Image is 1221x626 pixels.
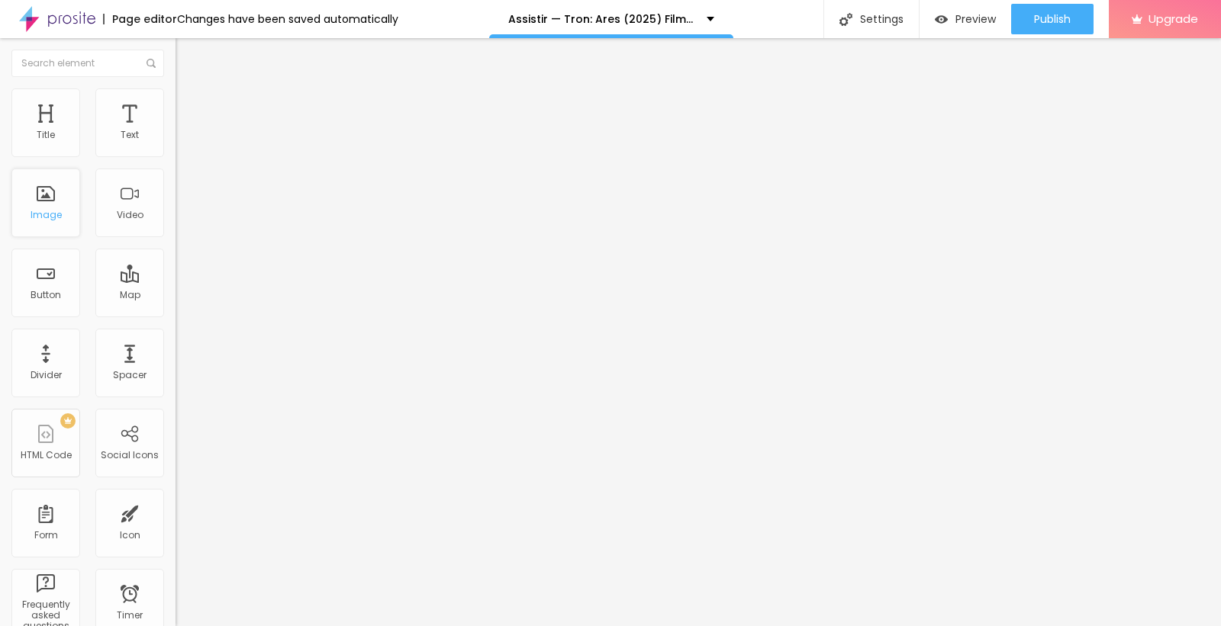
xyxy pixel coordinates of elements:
iframe: Editor [176,38,1221,626]
button: Preview [920,4,1011,34]
img: Icone [147,59,156,68]
div: Icon [120,530,140,541]
img: view-1.svg [935,13,948,26]
div: Form [34,530,58,541]
div: Divider [31,370,62,380]
input: Search element [11,50,164,77]
div: Social Icons [101,450,159,461]
div: Changes have been saved automatically [177,14,398,24]
span: Upgrade [1149,12,1198,25]
div: Map [120,290,140,300]
div: Text [121,130,139,140]
img: Icone [839,13,852,26]
div: Video [117,210,143,220]
div: Spacer [113,370,147,380]
p: Assistir — Tron: Ares (2025) Filme completo em Português [508,14,695,24]
div: Title [37,130,55,140]
span: Preview [955,13,996,25]
span: Publish [1034,13,1071,25]
button: Publish [1011,4,1094,34]
div: Timer [117,610,143,621]
div: Button [31,290,61,300]
div: Image [31,210,62,220]
div: Page editor [103,14,177,24]
div: HTML Code [21,450,72,461]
